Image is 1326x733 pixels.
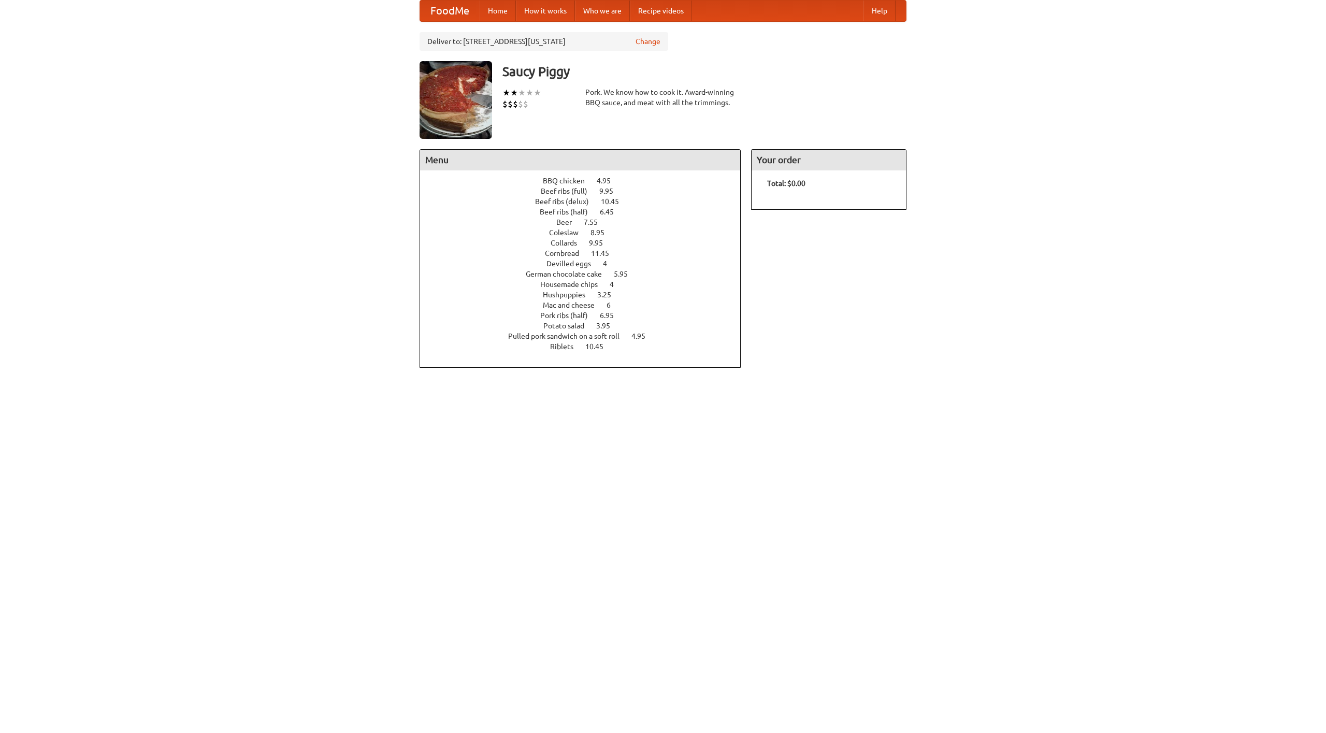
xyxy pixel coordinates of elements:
h4: Your order [752,150,906,170]
span: Cornbread [545,249,589,257]
a: Riblets 10.45 [550,342,623,351]
span: Pork ribs (half) [540,311,598,320]
a: Collards 9.95 [551,239,622,247]
span: 10.45 [601,197,629,206]
a: FoodMe [420,1,480,21]
span: 11.45 [591,249,619,257]
a: Beef ribs (delux) 10.45 [535,197,638,206]
a: Hushpuppies 3.25 [543,291,630,299]
span: German chocolate cake [526,270,612,278]
li: ★ [534,87,541,98]
span: Beer [556,218,582,226]
span: BBQ chicken [543,177,595,185]
a: Mac and cheese 6 [543,301,630,309]
li: $ [502,98,508,110]
span: 6.45 [600,208,624,216]
h3: Saucy Piggy [502,61,906,82]
li: ★ [510,87,518,98]
span: Riblets [550,342,584,351]
span: 6.95 [600,311,624,320]
span: 9.95 [599,187,624,195]
a: How it works [516,1,575,21]
div: Pork. We know how to cook it. Award-winning BBQ sauce, and meat with all the trimmings. [585,87,741,108]
img: angular.jpg [420,61,492,139]
a: Devilled eggs 4 [546,260,626,268]
span: 9.95 [589,239,613,247]
a: Pork ribs (half) 6.95 [540,311,633,320]
a: Beef ribs (full) 9.95 [541,187,632,195]
span: Beef ribs (full) [541,187,598,195]
span: Potato salad [543,322,595,330]
span: 6 [607,301,621,309]
span: Devilled eggs [546,260,601,268]
a: Change [636,36,660,47]
h4: Menu [420,150,740,170]
a: Home [480,1,516,21]
li: $ [523,98,528,110]
span: 3.25 [597,291,622,299]
span: 4 [610,280,624,289]
li: ★ [526,87,534,98]
a: Pulled pork sandwich on a soft roll 4.95 [508,332,665,340]
li: ★ [518,87,526,98]
span: 4 [603,260,617,268]
span: Housemade chips [540,280,608,289]
a: Coleslaw 8.95 [549,228,624,237]
span: Mac and cheese [543,301,605,309]
span: 3.95 [596,322,621,330]
span: 7.55 [584,218,608,226]
li: $ [518,98,523,110]
li: ★ [502,87,510,98]
a: Cornbread 11.45 [545,249,628,257]
a: Housemade chips 4 [540,280,633,289]
a: Help [863,1,896,21]
span: 4.95 [597,177,621,185]
a: Recipe videos [630,1,692,21]
span: 10.45 [585,342,614,351]
a: Beef ribs (half) 6.45 [540,208,633,216]
a: BBQ chicken 4.95 [543,177,630,185]
a: German chocolate cake 5.95 [526,270,647,278]
span: Pulled pork sandwich on a soft roll [508,332,630,340]
span: Collards [551,239,587,247]
a: Potato salad 3.95 [543,322,629,330]
span: 4.95 [631,332,656,340]
span: 8.95 [590,228,615,237]
span: 5.95 [614,270,638,278]
span: Beef ribs (half) [540,208,598,216]
a: Beer 7.55 [556,218,617,226]
b: Total: $0.00 [767,179,805,188]
span: Hushpuppies [543,291,596,299]
span: Beef ribs (delux) [535,197,599,206]
a: Who we are [575,1,630,21]
li: $ [508,98,513,110]
div: Deliver to: [STREET_ADDRESS][US_STATE] [420,32,668,51]
span: Coleslaw [549,228,589,237]
li: $ [513,98,518,110]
